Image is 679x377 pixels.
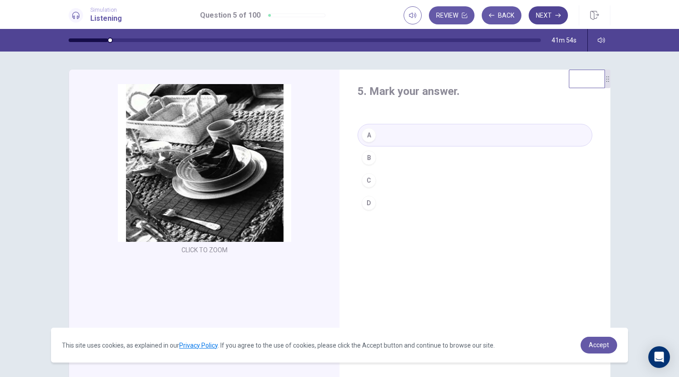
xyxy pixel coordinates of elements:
[358,124,592,146] button: A
[362,173,376,188] div: C
[62,342,495,349] span: This site uses cookies, as explained in our . If you agree to the use of cookies, please click th...
[51,328,628,363] div: cookieconsent
[581,337,617,353] a: dismiss cookie message
[482,6,521,24] button: Back
[358,146,592,169] button: B
[552,37,577,44] span: 41m 54s
[429,6,474,24] button: Review
[362,151,376,165] div: B
[362,128,376,142] div: A
[358,169,592,192] button: C
[358,84,592,99] h4: 5. Mark your answer.
[589,341,609,349] span: Accept
[529,6,568,24] button: Next
[90,13,122,24] h1: Listening
[358,192,592,214] button: D
[179,342,218,349] a: Privacy Policy
[200,10,260,21] h1: Question 5 of 100
[362,196,376,210] div: D
[648,346,670,368] div: Open Intercom Messenger
[90,7,122,13] span: Simulation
